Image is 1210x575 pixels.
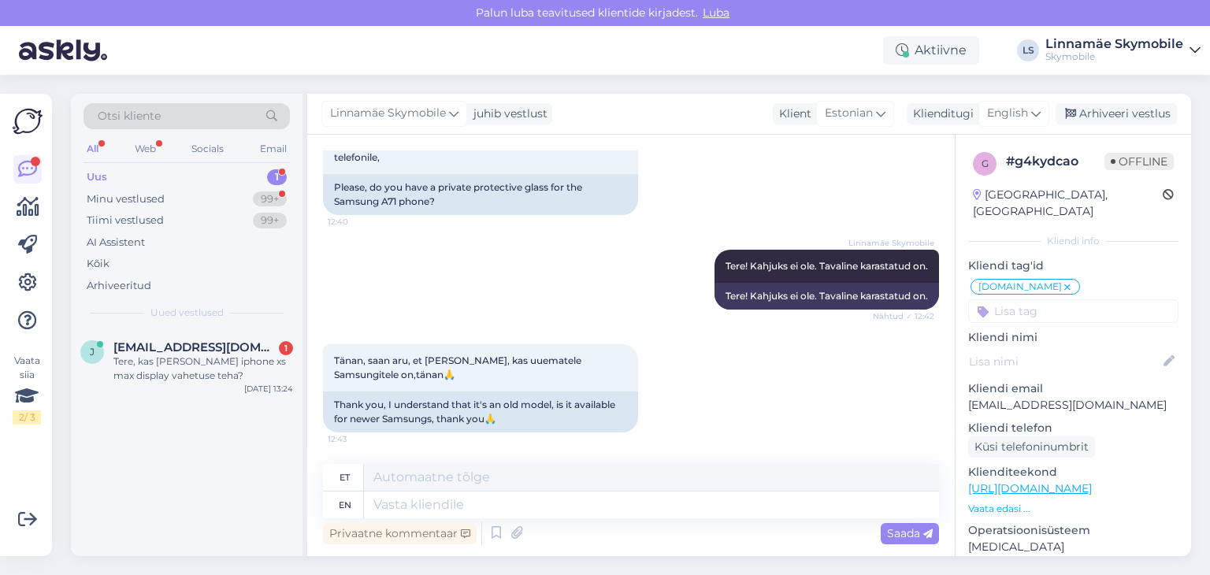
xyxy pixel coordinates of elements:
[84,139,102,159] div: All
[968,522,1178,539] p: Operatsioonisüsteem
[253,191,287,207] div: 99+
[90,346,95,358] span: j
[726,260,928,272] span: Tere! Kahjuks ei ole. Tavaline karastatud on.
[87,235,145,250] div: AI Assistent
[253,213,287,228] div: 99+
[968,502,1178,516] p: Vaata edasi ...
[279,341,293,355] div: 1
[1006,152,1104,171] div: # g4kydcao
[323,523,477,544] div: Privaatne kommentaar
[87,191,165,207] div: Minu vestlused
[973,187,1163,220] div: [GEOGRAPHIC_DATA], [GEOGRAPHIC_DATA]
[13,106,43,136] img: Askly Logo
[87,278,151,294] div: Arhiveeritud
[968,436,1095,458] div: Küsi telefoninumbrit
[1104,153,1174,170] span: Offline
[887,526,933,540] span: Saada
[968,234,1178,248] div: Kliendi info
[968,329,1178,346] p: Kliendi nimi
[969,353,1160,370] input: Lisa nimi
[87,256,109,272] div: Kõik
[773,106,811,122] div: Klient
[982,158,989,169] span: g
[328,216,387,228] span: 12:40
[340,464,350,491] div: et
[188,139,227,159] div: Socials
[1045,50,1183,63] div: Skymobile
[968,464,1178,480] p: Klienditeekond
[113,340,277,354] span: jessicaleht@mail.ee
[339,492,351,518] div: en
[257,139,290,159] div: Email
[467,106,547,122] div: juhib vestlust
[968,299,1178,323] input: Lisa tag
[1045,38,1201,63] a: Linnamäe SkymobileSkymobile
[328,433,387,445] span: 12:43
[87,213,164,228] div: Tiimi vestlused
[13,354,41,425] div: Vaata siia
[87,169,107,185] div: Uus
[968,258,1178,274] p: Kliendi tag'id
[978,282,1062,291] span: [DOMAIN_NAME]
[267,169,287,185] div: 1
[1045,38,1183,50] div: Linnamäe Skymobile
[968,397,1178,414] p: [EMAIL_ADDRESS][DOMAIN_NAME]
[873,310,934,322] span: Nähtud ✓ 12:42
[698,6,734,20] span: Luba
[968,481,1092,495] a: [URL][DOMAIN_NAME]
[848,237,934,249] span: Linnamäe Skymobile
[714,283,939,310] div: Tere! Kahjuks ei ole. Tavaline karastatud on.
[1056,103,1177,124] div: Arhiveeri vestlus
[330,105,446,122] span: Linnamäe Skymobile
[98,108,161,124] span: Otsi kliente
[150,306,224,320] span: Uued vestlused
[968,380,1178,397] p: Kliendi email
[13,410,41,425] div: 2 / 3
[825,105,873,122] span: Estonian
[987,105,1028,122] span: English
[113,354,293,383] div: Tere, kas [PERSON_NAME] iphone xs max display vahetuse teha?
[907,106,974,122] div: Klienditugi
[968,539,1178,555] p: [MEDICAL_DATA]
[968,420,1178,436] p: Kliendi telefon
[1017,39,1039,61] div: LS
[323,174,638,215] div: Please, do you have a private protective glass for the Samsung A71 phone?
[883,36,979,65] div: Aktiivne
[244,383,293,395] div: [DATE] 13:24
[132,139,159,159] div: Web
[323,391,638,432] div: Thank you, I understand that it's an old model, is it available for newer Samsungs, thank you🙏
[334,354,584,380] span: Tänan, saan aru, et [PERSON_NAME], kas uuematele Samsungitele on,tänan🙏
